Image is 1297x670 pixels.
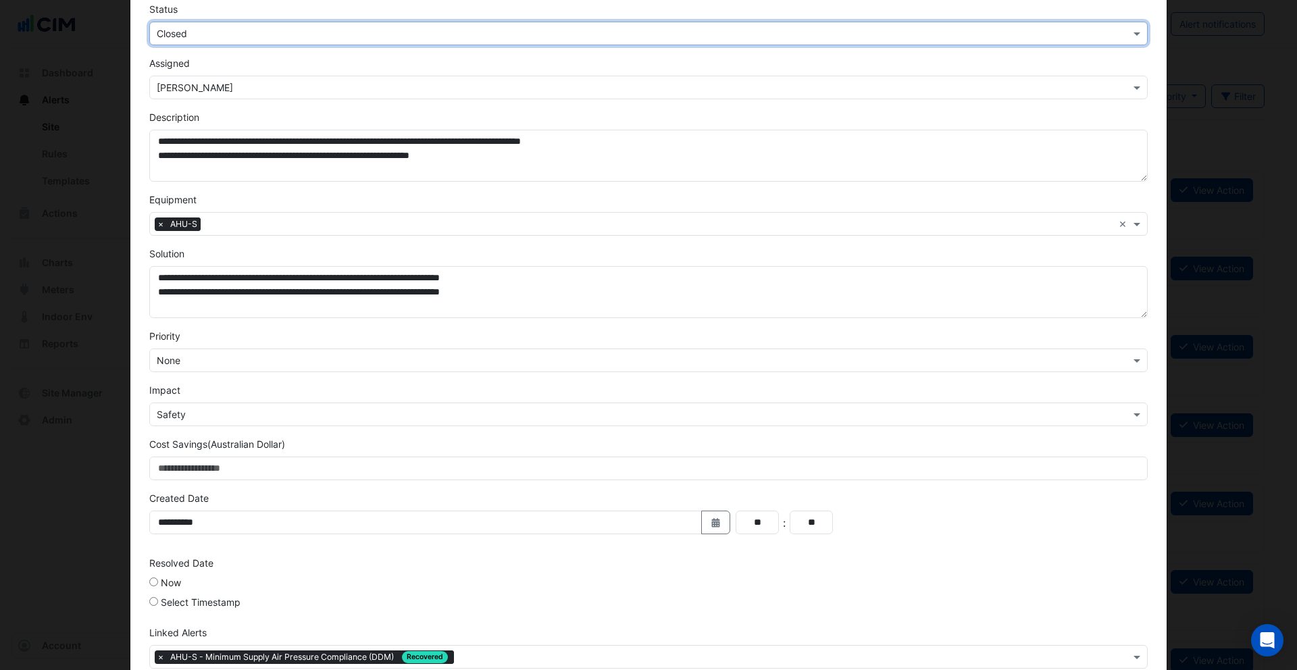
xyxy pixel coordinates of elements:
label: Solution [149,247,184,261]
label: Now [161,575,181,590]
label: Cost Savings (Australian Dollar) [149,437,285,451]
input: Minutes [790,511,833,534]
label: Created Date [149,491,209,505]
span: Recovered [402,651,448,663]
label: Assigned [149,56,190,70]
span: AHU-S - Minimum Supply Air Pressure Compliance (DDM) [170,651,397,663]
label: Linked Alerts [149,625,207,640]
label: Resolved Date [149,556,213,570]
input: Hours [736,511,779,534]
div: Open Intercom Messenger [1251,624,1283,656]
div: : [779,515,790,531]
span: Clear [1119,217,1130,231]
label: Description [149,110,199,124]
span: AHU-S - Minimum Supply Air Pressure Compliance (DDM) [167,650,454,664]
label: Status [149,2,178,16]
label: Equipment [149,192,197,207]
span: AHU-S [167,217,201,231]
label: Select Timestamp [161,595,240,609]
fa-icon: Select Date [710,517,722,528]
span: × [155,650,167,664]
label: Priority [149,329,180,343]
span: × [155,217,167,231]
label: Impact [149,383,180,397]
